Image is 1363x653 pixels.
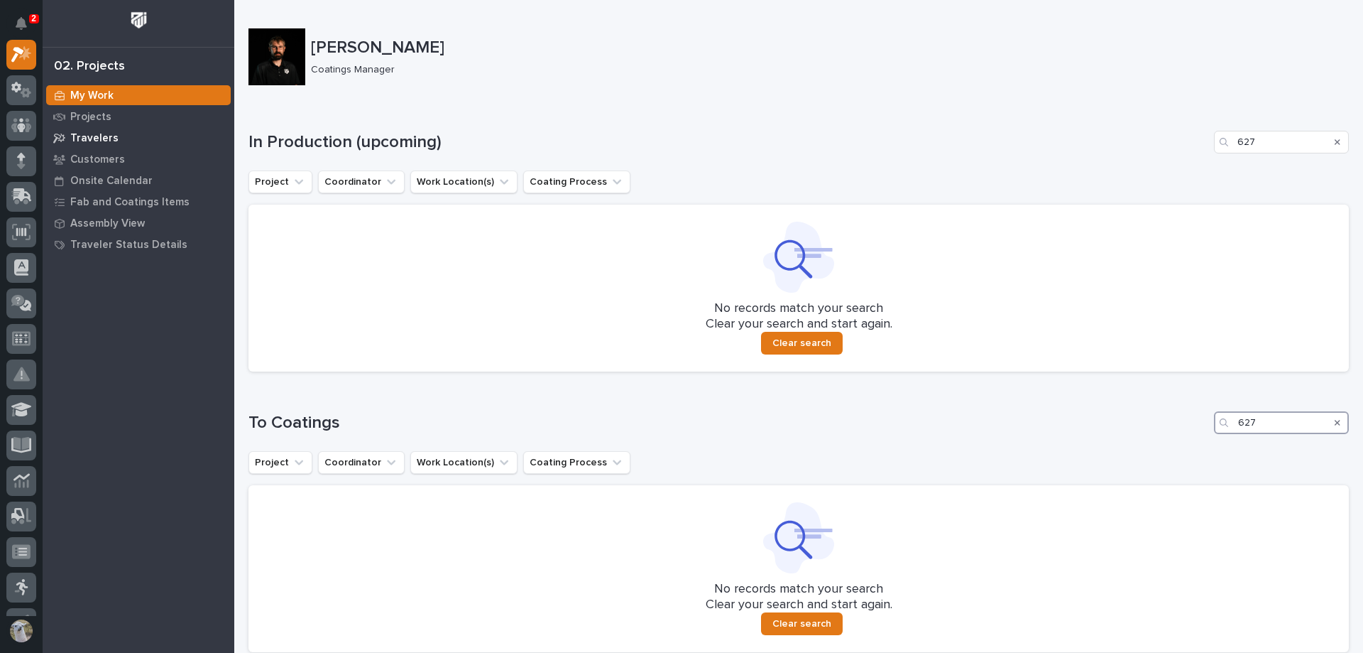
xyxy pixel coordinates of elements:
[43,191,234,212] a: Fab and Coatings Items
[6,616,36,646] button: users-avatar
[311,38,1343,58] p: [PERSON_NAME]
[318,171,405,193] button: Coordinator
[70,132,119,145] p: Travelers
[772,617,831,630] span: Clear search
[523,171,630,193] button: Coating Process
[43,85,234,106] a: My Work
[706,317,892,333] p: Clear your search and start again.
[706,598,892,613] p: Clear your search and start again.
[70,239,187,252] p: Traveler Status Details
[6,9,36,38] button: Notifications
[43,149,234,170] a: Customers
[43,234,234,255] a: Traveler Status Details
[410,171,518,193] button: Work Location(s)
[43,127,234,149] a: Travelers
[70,90,114,102] p: My Work
[1214,131,1349,153] input: Search
[761,332,843,355] button: Clear search
[70,111,111,124] p: Projects
[772,337,831,350] span: Clear search
[70,196,190,209] p: Fab and Coatings Items
[70,217,145,230] p: Assembly View
[43,106,234,127] a: Projects
[31,14,36,23] p: 2
[248,132,1208,153] h1: In Production (upcoming)
[1214,411,1349,434] input: Search
[18,17,36,40] div: Notifications2
[248,413,1208,433] h1: To Coatings
[523,451,630,474] button: Coating Process
[70,153,125,166] p: Customers
[70,175,153,188] p: Onsite Calendar
[248,451,312,474] button: Project
[248,171,312,193] button: Project
[410,451,518,474] button: Work Location(s)
[54,59,125,75] div: 02. Projects
[43,170,234,191] a: Onsite Calendar
[311,64,1337,76] p: Coatings Manager
[266,582,1332,598] p: No records match your search
[318,451,405,474] button: Coordinator
[761,612,843,635] button: Clear search
[266,301,1332,317] p: No records match your search
[43,212,234,234] a: Assembly View
[126,7,152,33] img: Workspace Logo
